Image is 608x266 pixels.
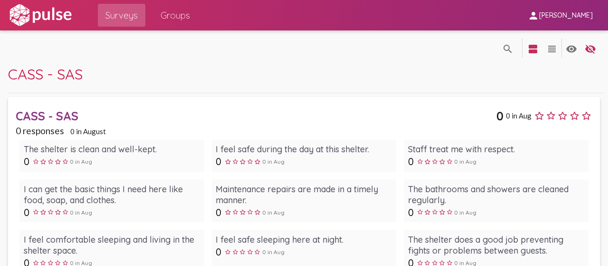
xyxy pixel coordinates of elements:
[506,111,532,120] span: 0 in Aug
[8,65,83,83] span: CASS - SAS
[70,209,92,216] span: 0 in Aug
[408,234,584,256] div: The shelter does a good job preventing fights or problems between guests.
[70,158,92,165] span: 0 in Aug
[502,43,513,55] mat-icon: language
[408,156,414,167] span: 0
[262,158,285,165] span: 0 in Aug
[216,144,392,155] div: I feel safe during the day at this shelter.
[24,207,29,218] span: 0
[585,43,596,55] mat-icon: language
[523,39,542,58] button: language
[24,156,29,167] span: 0
[542,39,561,58] button: language
[498,39,517,58] button: language
[454,158,476,165] span: 0 in Aug
[520,6,600,24] button: [PERSON_NAME]
[70,127,106,136] span: 0 in August
[566,43,577,55] mat-icon: language
[24,184,200,206] div: I can get the basic things I need here like food, soap, and clothes.
[562,39,581,58] button: language
[24,234,200,256] div: I feel comfortable sleeping and living in the shelter space.
[216,234,392,245] div: I feel safe sleeping here at night.
[546,43,558,55] mat-icon: language
[581,39,600,58] button: language
[216,184,392,206] div: Maintenance repairs are made in a timely manner.
[527,43,539,55] mat-icon: language
[408,184,584,206] div: The bathrooms and showers are cleaned regularly.
[408,144,584,155] div: Staff treat me with respect.
[496,108,503,123] span: 0
[216,246,221,258] span: 0
[161,7,190,24] span: Groups
[408,207,414,218] span: 0
[528,10,539,21] mat-icon: person
[16,108,496,123] div: CASS - SAS
[454,209,476,216] span: 0 in Aug
[8,3,73,27] img: white-logo.svg
[16,125,64,136] span: 0 responses
[216,207,221,218] span: 0
[24,144,200,155] div: The shelter is clean and well-kept.
[262,248,285,256] span: 0 in Aug
[98,4,145,27] a: Surveys
[153,4,198,27] a: Groups
[262,209,285,216] span: 0 in Aug
[539,11,593,20] span: [PERSON_NAME]
[105,7,138,24] span: Surveys
[216,156,221,167] span: 0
